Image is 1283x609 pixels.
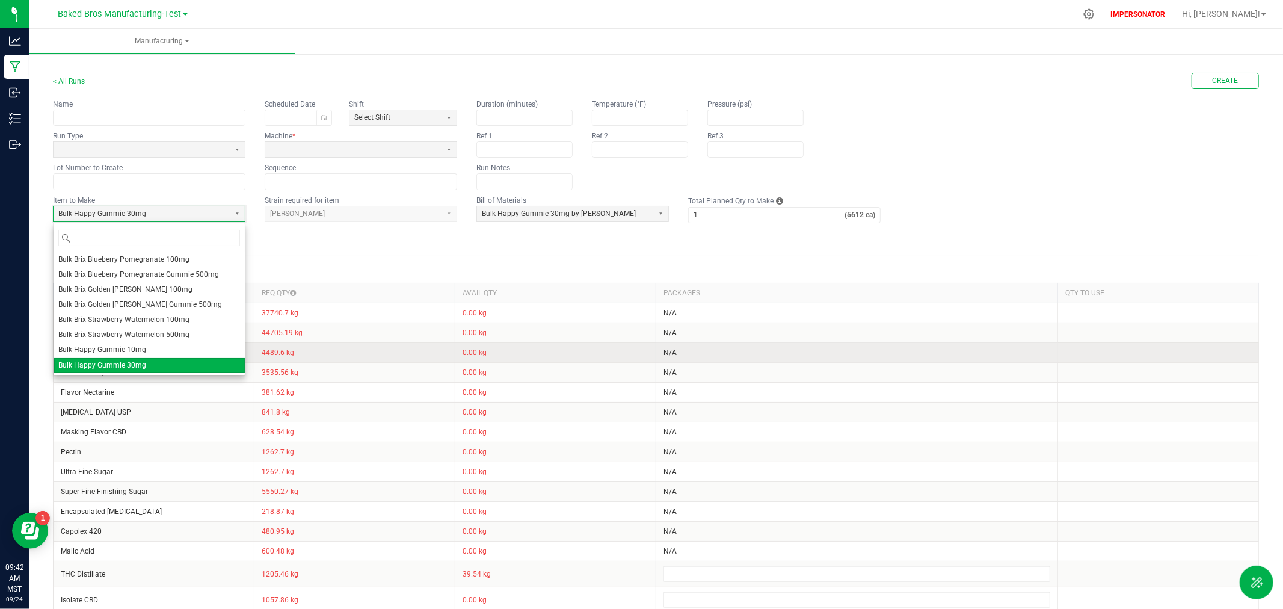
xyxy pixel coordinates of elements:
kendo-label: Sequence [265,164,296,172]
span: Bulk Brix Golden [PERSON_NAME] 100mg [58,285,192,295]
span: N/A [663,547,677,555]
td: 628.54 kg [254,422,455,442]
i: Each BOM has a Qty to Create in a single "kit". Total Planned Qty to Make is the number of kits p... [776,195,783,207]
span: N/A [663,487,677,496]
inline-svg: Outbound [9,138,21,150]
td: 0.00 kg [455,382,656,402]
inline-svg: Analytics [9,35,21,47]
kendo-label: Shift [349,100,364,108]
a: Manufacturing [29,29,295,54]
label: Pressure (psi) [707,99,752,109]
span: N/A [663,408,677,416]
td: 1262.7 kg [254,442,455,462]
button: Select [442,142,457,157]
td: 600.48 kg [254,541,455,561]
span: N/A [663,448,677,456]
button: Select [442,110,457,125]
td: 5550.27 kg [254,481,455,501]
inline-svg: Inventory [9,113,21,125]
input: Filter [73,230,239,246]
p: IMPERSONATOR [1106,9,1170,20]
td: 0.00 kg [455,422,656,442]
td: 381.62 kg [254,382,455,402]
kendo-label: Lot Number to Create [53,164,123,172]
app-dropdownlist-async: Bulk Happy Gummie 30mg [53,206,245,222]
td: 0.00 kg [455,303,656,323]
kendo-label: Run Type [53,132,83,140]
app-dropdownlist-async: Bulk Happy Gummie 30mg by Weight [476,206,669,222]
iframe: Resource center unread badge [35,511,50,525]
td: 3535.56 kg [254,362,455,382]
span: N/A [663,428,677,436]
span: N/A [663,388,677,397]
span: N/A [663,348,677,357]
td: 480.95 kg [254,521,455,541]
td: 0.00 kg [455,462,656,481]
span: N/A [663,527,677,536]
td: 0.00 kg [455,323,656,342]
span: N/A [663,468,677,476]
inline-svg: Inbound [9,87,21,99]
label: Bill of Materials [476,196,526,205]
app-dropdownlist-async: Jack Herer [265,206,457,222]
iframe: Resource center [12,513,48,549]
span: Hi, [PERSON_NAME]! [1182,9,1260,19]
p: 09/24 [5,595,23,604]
kendo-label: Machine [265,132,295,140]
span: N/A [663,368,677,377]
inline-svg: Manufacturing [9,61,21,73]
span: N/A [663,309,677,317]
th: AVAIL QTY [455,283,656,303]
th: REQ QTY [254,283,455,303]
div: Manage settings [1081,8,1097,20]
p: 09:42 AM MST [5,562,23,595]
td: 44705.19 kg [254,323,455,342]
kendo-popup: Options list [53,223,245,376]
span: Create [1213,76,1238,86]
td: 4489.6 kg [254,342,455,362]
h3: Inputs [53,261,1259,278]
button: Create [1192,73,1259,89]
td: 0.00 kg [455,481,656,501]
td: 841.8 kg [254,402,455,422]
button: Select [230,142,245,157]
kendo-label: Scheduled Date [265,100,315,108]
label: Ref 3 [707,131,724,141]
kendo-label: Run Notes [476,164,510,172]
td: 0.00 kg [455,442,656,462]
kendo-label: Name [53,100,73,108]
label: Total Planned Qty to Make [688,196,774,206]
label: Strain required for item [265,196,339,205]
span: Manufacturing [29,36,295,46]
td: 0.00 kg [455,541,656,561]
span: Baked Bros Manufacturing-Test [58,9,182,19]
strong: (5612 ea) [845,210,880,220]
td: 1205.46 kg [254,561,455,587]
span: Bulk Brix Strawberry Watermelon 100mg [58,315,189,325]
td: 218.87 kg [254,501,455,521]
span: Bulk Brix Strawberry Watermelon 500mg [58,330,189,340]
th: PACKAGES [656,283,1058,303]
span: Bulk Happy Gummie 30mg [58,360,146,371]
td: 0.00 kg [455,501,656,521]
td: 0.00 kg [455,342,656,362]
kendo-label: Duration (minutes) [476,100,538,108]
span: Bulk Happy Gummie 10mg- [58,345,148,355]
span: Bulk Brix Blueberry Pomegranate 100mg [58,255,189,265]
a: < All Runs [53,77,85,85]
td: 39.54 kg [455,561,656,587]
td: 0.00 kg [455,362,656,382]
span: Bulk Brix Golden [PERSON_NAME] Gummie 500mg [58,300,222,310]
span: Bulk Brix Blueberry Pomegranate Gummie 500mg [58,270,219,280]
kendo-label: Ref 1 [476,132,493,140]
kendo-label: Ref 2 [592,132,608,140]
button: Select [230,206,245,221]
td: 37740.7 kg [254,303,455,323]
td: 1262.7 kg [254,462,455,481]
span: Bulk Happy Gummie 30mg [58,209,225,219]
span: Bulk Happy Gummie 30mg by [PERSON_NAME] [482,209,648,219]
td: 0.00 kg [455,402,656,422]
td: 0.00 kg [455,521,656,541]
button: Toggle Menu [1240,566,1273,599]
